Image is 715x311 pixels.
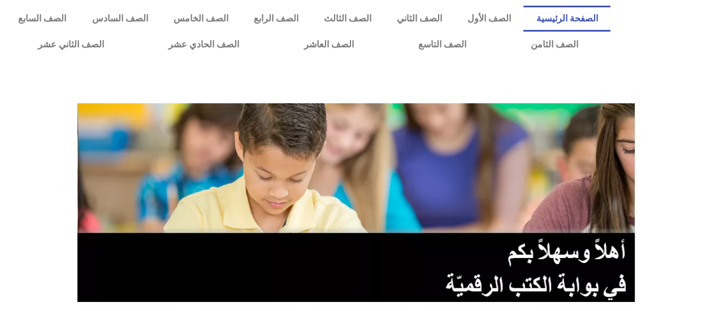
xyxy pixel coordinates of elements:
a: الصف الخامس [161,6,241,32]
a: الصف التاسع [386,32,499,58]
a: الصف الحادي عشر [136,32,271,58]
a: الصف العاشر [272,32,386,58]
a: الصف الثامن [499,32,610,58]
a: الصفحة الرئيسية [523,6,610,32]
a: الصف السادس [79,6,161,32]
a: الصف السابع [6,6,79,32]
a: الصف الثالث [311,6,384,32]
a: الصف الأول [454,6,523,32]
a: الصف الثاني عشر [6,32,136,58]
a: الصف الثاني [384,6,454,32]
a: الصف الرابع [241,6,311,32]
